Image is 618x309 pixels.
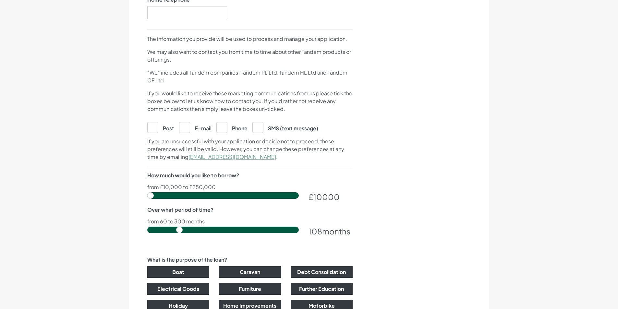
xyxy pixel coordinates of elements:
[188,153,276,160] a: [EMAIL_ADDRESS][DOMAIN_NAME]
[291,266,353,278] button: Debt Consolidation
[147,89,353,113] p: If you would like to receive these marketing communications from us please tick the boxes below t...
[147,266,209,278] button: Boat
[219,283,281,295] button: Furniture
[147,184,353,190] p: from £10,000 to £250,000
[147,219,353,224] p: from 60 to 300 months
[219,266,281,278] button: Caravan
[147,256,227,264] label: What is the purpose of the loan?
[147,172,239,179] label: How much would you like to borrow?
[291,283,353,295] button: Further Education
[147,69,353,84] p: “We” includes all Tandem companies; Tandem PL Ltd, Tandem HL Ltd and Tandem CF Ltd.
[313,192,340,202] span: 10000
[309,191,353,203] div: £
[216,122,248,132] label: Phone
[252,122,318,132] label: SMS (text message)
[309,226,322,236] span: 108
[147,35,353,43] p: The information you provide will be used to process and manage your application.
[147,122,174,132] label: Post
[309,225,353,237] div: months
[147,137,353,161] p: If you are unsuccessful with your application or decide not to proceed, these preferences will st...
[147,48,353,64] p: We may also want to contact you from time to time about other Tandem products or offerings.
[147,206,213,214] label: Over what period of time?
[147,283,209,295] button: Electrical Goods
[179,122,212,132] label: E-mail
